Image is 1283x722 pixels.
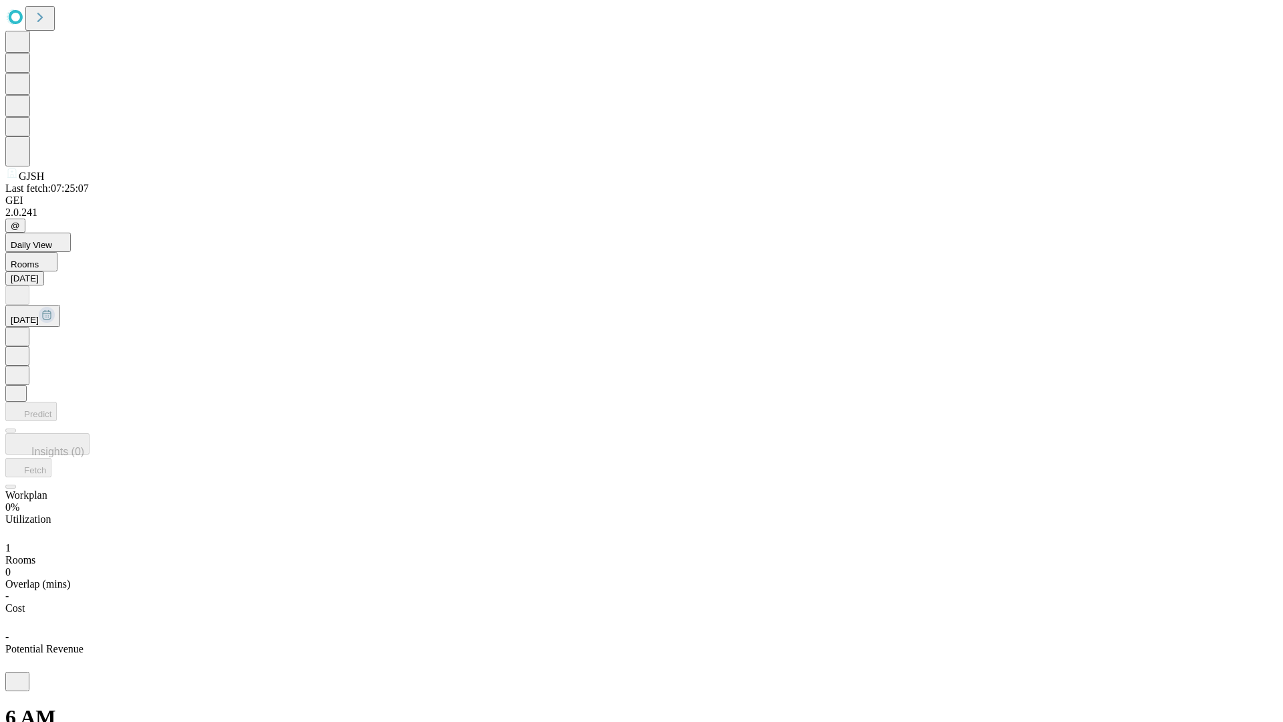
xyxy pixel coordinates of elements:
button: Rooms [5,252,57,271]
button: Daily View [5,233,71,252]
span: Insights (0) [31,446,84,457]
div: 2.0.241 [5,207,1278,219]
span: Overlap (mins) [5,578,70,590]
button: [DATE] [5,305,60,327]
span: Cost [5,602,25,614]
span: Workplan [5,489,47,501]
button: Predict [5,402,57,421]
span: 0% [5,501,19,513]
span: [DATE] [11,315,39,325]
span: Rooms [5,554,35,566]
span: - [5,631,9,642]
span: Rooms [11,259,39,269]
button: Fetch [5,458,51,477]
div: GEI [5,195,1278,207]
button: Insights (0) [5,433,90,455]
span: GJSH [19,170,44,182]
span: Potential Revenue [5,643,84,654]
span: - [5,590,9,602]
span: Daily View [11,240,52,250]
span: Last fetch: 07:25:07 [5,183,89,194]
span: @ [11,221,20,231]
button: @ [5,219,25,233]
button: [DATE] [5,271,44,285]
span: 0 [5,566,11,578]
span: 1 [5,542,11,554]
span: Utilization [5,513,51,525]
